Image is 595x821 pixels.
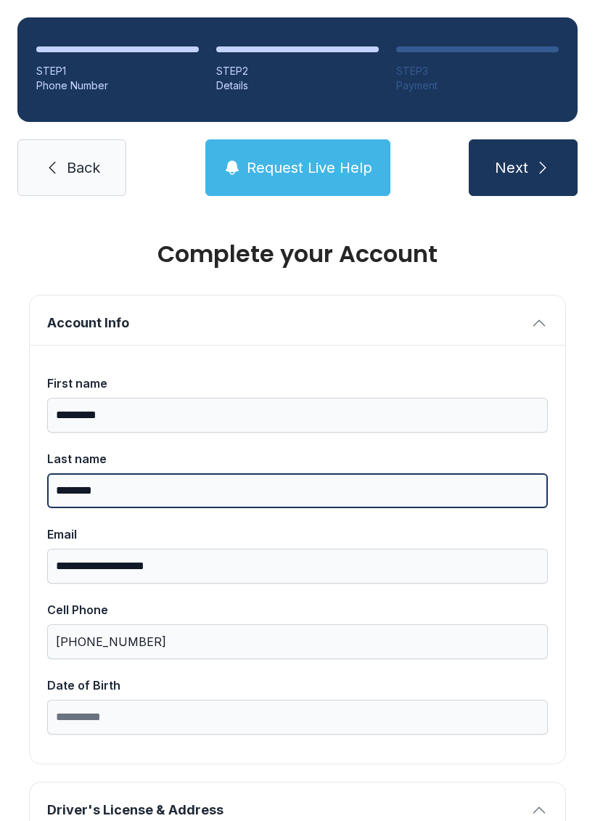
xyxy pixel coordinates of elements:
[47,677,548,694] div: Date of Birth
[47,700,548,735] input: Date of Birth
[247,158,372,178] span: Request Live Help
[47,601,548,618] div: Cell Phone
[29,242,566,266] h1: Complete your Account
[47,313,525,333] span: Account Info
[495,158,528,178] span: Next
[47,473,548,508] input: Last name
[216,78,379,93] div: Details
[47,375,548,392] div: First name
[47,526,548,543] div: Email
[396,78,559,93] div: Payment
[216,64,379,78] div: STEP 2
[47,800,525,820] span: Driver's License & Address
[396,64,559,78] div: STEP 3
[47,450,548,467] div: Last name
[36,78,199,93] div: Phone Number
[67,158,100,178] span: Back
[47,549,548,584] input: Email
[30,295,565,345] button: Account Info
[36,64,199,78] div: STEP 1
[47,398,548,433] input: First name
[47,624,548,659] input: Cell Phone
